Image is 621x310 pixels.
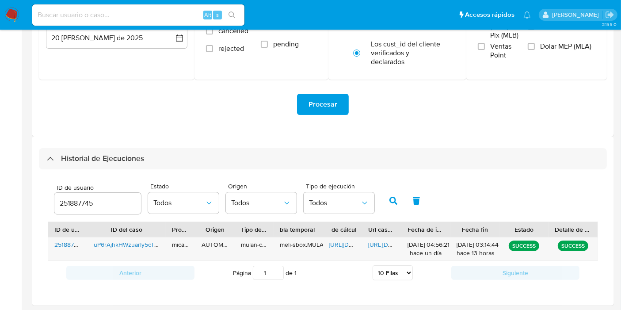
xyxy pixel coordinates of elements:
a: Notificaciones [523,11,531,19]
span: s [216,11,219,19]
span: 3.155.0 [602,21,617,28]
input: Buscar usuario o caso... [32,9,244,21]
button: search-icon [223,9,241,21]
a: Salir [605,10,614,19]
span: Alt [204,11,211,19]
span: Accesos rápidos [465,10,514,19]
p: micaelaestefania.gonzalez@mercadolibre.com [552,11,602,19]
